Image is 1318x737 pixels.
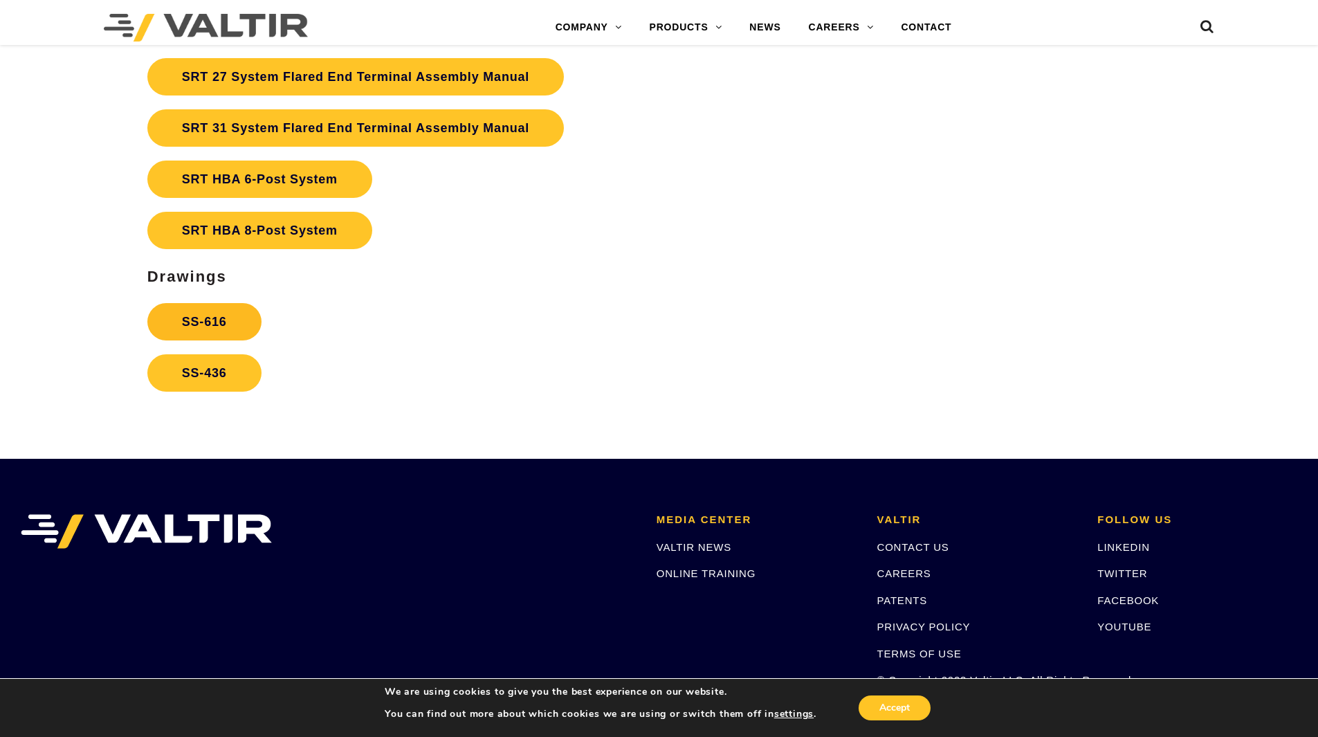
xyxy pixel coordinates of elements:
p: © Copyright 2023 Valtir, LLC. All Rights Reserved. [877,672,1077,688]
a: TERMS OF USE [877,648,962,659]
p: You can find out more about which cookies we are using or switch them off in . [385,708,816,720]
a: SS-616 [147,303,262,340]
a: SRT HBA 8-Post System [147,212,372,249]
a: CONTACT US [877,541,949,553]
a: LINKEDIN [1097,541,1150,553]
a: PRIVACY POLICY [877,621,971,633]
h2: FOLLOW US [1097,514,1297,526]
a: TWITTER [1097,567,1147,579]
a: COMPANY [542,14,636,42]
a: PATENTS [877,594,928,606]
p: We are using cookies to give you the best experience on our website. [385,686,816,698]
a: SRT 31 System Flared End Terminal Assembly Manual [147,109,564,147]
h2: MEDIA CENTER [657,514,857,526]
a: YOUTUBE [1097,621,1151,633]
a: PRODUCTS [636,14,736,42]
a: CAREERS [795,14,888,42]
img: VALTIR [21,514,272,549]
button: Accept [859,695,931,720]
img: Valtir [104,14,308,42]
a: NEWS [735,14,794,42]
strong: Drawings [147,268,227,285]
a: FACEBOOK [1097,594,1159,606]
a: SRT HBA 6-Post System [147,161,372,198]
a: ONLINE TRAINING [657,567,756,579]
strong: SRT HBA 6-Post System [182,172,338,186]
button: settings [774,708,814,720]
a: CONTACT [887,14,965,42]
a: CAREERS [877,567,931,579]
a: VALTIR NEWS [657,541,731,553]
h2: VALTIR [877,514,1077,526]
a: SS-436 [147,354,262,392]
a: SRT 27 System Flared End Terminal Assembly Manual [147,58,564,95]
